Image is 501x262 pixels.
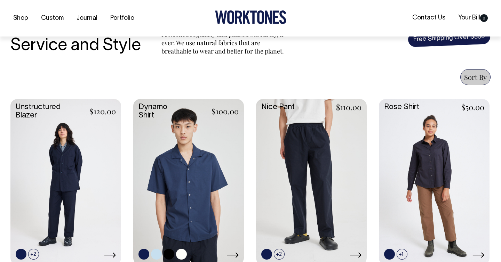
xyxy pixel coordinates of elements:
a: Portfolio [108,13,137,24]
a: Your Bill0 [455,12,491,24]
span: +1 [397,249,407,260]
span: 0 [480,14,488,22]
span: +2 [274,249,285,260]
span: +2 [28,249,39,260]
a: Journal [74,13,100,24]
a: Custom [38,13,66,24]
span: Sort By [464,72,487,82]
a: Shop [10,13,31,24]
a: Contact Us [409,12,448,24]
span: Free Shipping Over $350 [407,29,491,48]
